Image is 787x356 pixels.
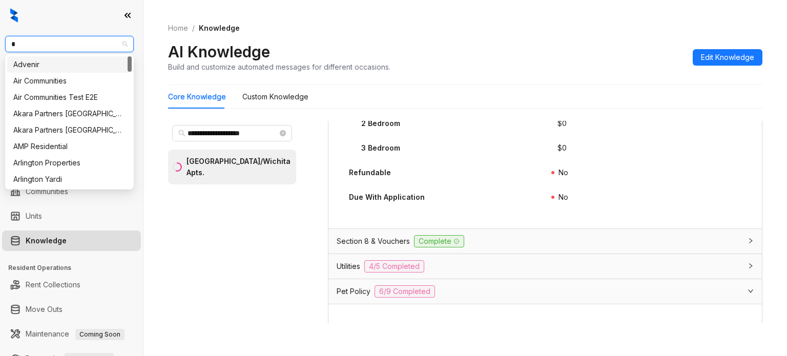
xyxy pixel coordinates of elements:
span: search [178,130,185,137]
span: Coming Soon [75,329,125,340]
li: Leads [2,69,141,89]
span: close-circle [280,130,286,136]
img: logo [10,8,18,23]
div: AMP Residential [7,138,132,155]
div: Custom Knowledge [242,91,308,102]
span: No [558,168,568,177]
div: $ 0 [557,118,567,129]
span: Edit Knowledge [701,52,754,63]
div: Refundable [349,167,391,178]
li: / [192,23,195,34]
span: collapsed [748,238,754,244]
li: Leasing [2,113,141,133]
div: Arlington Properties [7,155,132,171]
li: Units [2,206,141,226]
div: Advenir [13,59,126,70]
span: Complete [414,235,464,247]
a: Move Outs [26,299,63,320]
div: [GEOGRAPHIC_DATA]/Wichita Apts. [187,156,293,178]
span: No [558,193,568,201]
div: Akara Partners [GEOGRAPHIC_DATA] [13,108,126,119]
span: 4/5 Completed [364,260,424,273]
div: 3 Bedroom [361,142,400,154]
div: Arlington Yardi [13,174,126,185]
span: expanded [748,288,754,294]
li: Rent Collections [2,275,141,295]
span: 6/9 Completed [375,285,435,298]
div: Air Communities [13,75,126,87]
div: Section 8 & VouchersComplete [328,229,762,254]
li: Maintenance [2,324,141,344]
div: Akara Partners Nashville [7,106,132,122]
a: Home [166,23,190,34]
div: Pet Policy6/9 Completed [328,279,762,304]
div: Due With Application [349,192,425,203]
div: Utilities4/5 Completed [328,254,762,279]
a: Units [26,206,42,226]
span: Utilities [337,261,360,272]
li: Communities [2,181,141,202]
span: Section 8 & Vouchers [337,236,410,247]
div: Akara Partners Phoenix [7,122,132,138]
div: Arlington Properties [13,157,126,169]
span: Pet Policy [337,286,370,297]
div: Akara Partners [GEOGRAPHIC_DATA] [13,124,126,136]
div: Air Communities [7,73,132,89]
li: Move Outs [2,299,141,320]
a: Knowledge [26,231,67,251]
div: $ 0 [557,142,567,154]
div: Advenir [7,56,132,73]
a: Communities [26,181,68,202]
span: Knowledge [199,24,240,32]
a: Rent Collections [26,275,80,295]
button: Edit Knowledge [693,49,762,66]
div: Arlington Yardi [7,171,132,187]
li: Knowledge [2,231,141,251]
div: Build and customize automated messages for different occasions. [168,61,390,72]
div: Air Communities Test E2E [7,89,132,106]
div: Air Communities Test E2E [13,92,126,103]
h3: Resident Operations [8,263,143,273]
span: collapsed [748,263,754,269]
div: 2 Bedroom [361,118,400,129]
h2: AI Knowledge [168,42,270,61]
div: Core Knowledge [168,91,226,102]
div: AMP Residential [13,141,126,152]
li: Collections [2,137,141,158]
